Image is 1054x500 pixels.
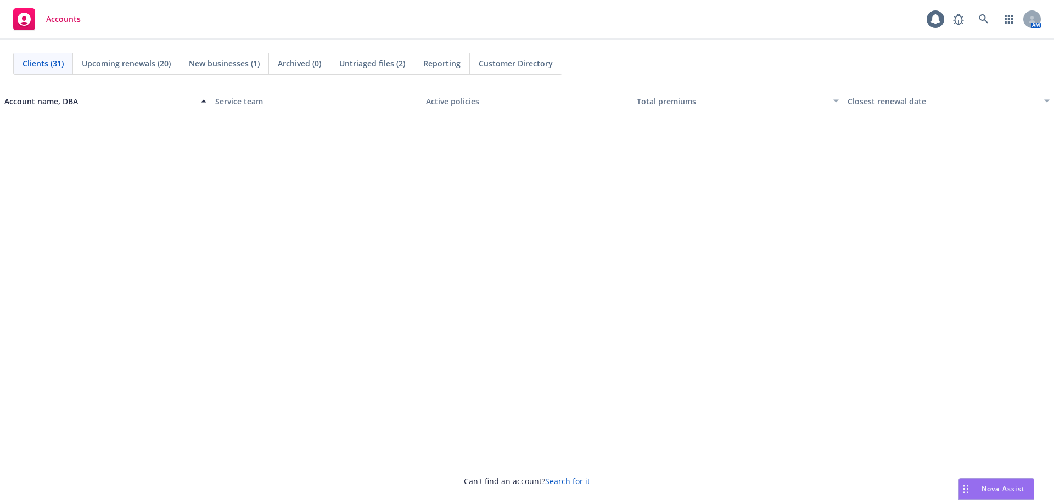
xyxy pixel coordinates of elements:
button: Nova Assist [958,478,1034,500]
a: Search [973,8,995,30]
div: Drag to move [959,479,973,499]
button: Service team [211,88,422,114]
span: Reporting [423,58,461,69]
div: Active policies [426,95,628,107]
span: Can't find an account? [464,475,590,487]
a: Switch app [998,8,1020,30]
div: Service team [215,95,417,107]
a: Report a Bug [948,8,969,30]
span: Untriaged files (2) [339,58,405,69]
div: Closest renewal date [848,95,1038,107]
span: Nova Assist [982,484,1025,493]
a: Search for it [545,476,590,486]
span: Clients (31) [23,58,64,69]
button: Closest renewal date [843,88,1054,114]
span: Accounts [46,15,81,24]
div: Total premiums [637,95,827,107]
a: Accounts [9,4,85,35]
span: Archived (0) [278,58,321,69]
button: Total premiums [632,88,843,114]
span: Upcoming renewals (20) [82,58,171,69]
span: Customer Directory [479,58,553,69]
button: Active policies [422,88,632,114]
span: New businesses (1) [189,58,260,69]
div: Account name, DBA [4,95,194,107]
